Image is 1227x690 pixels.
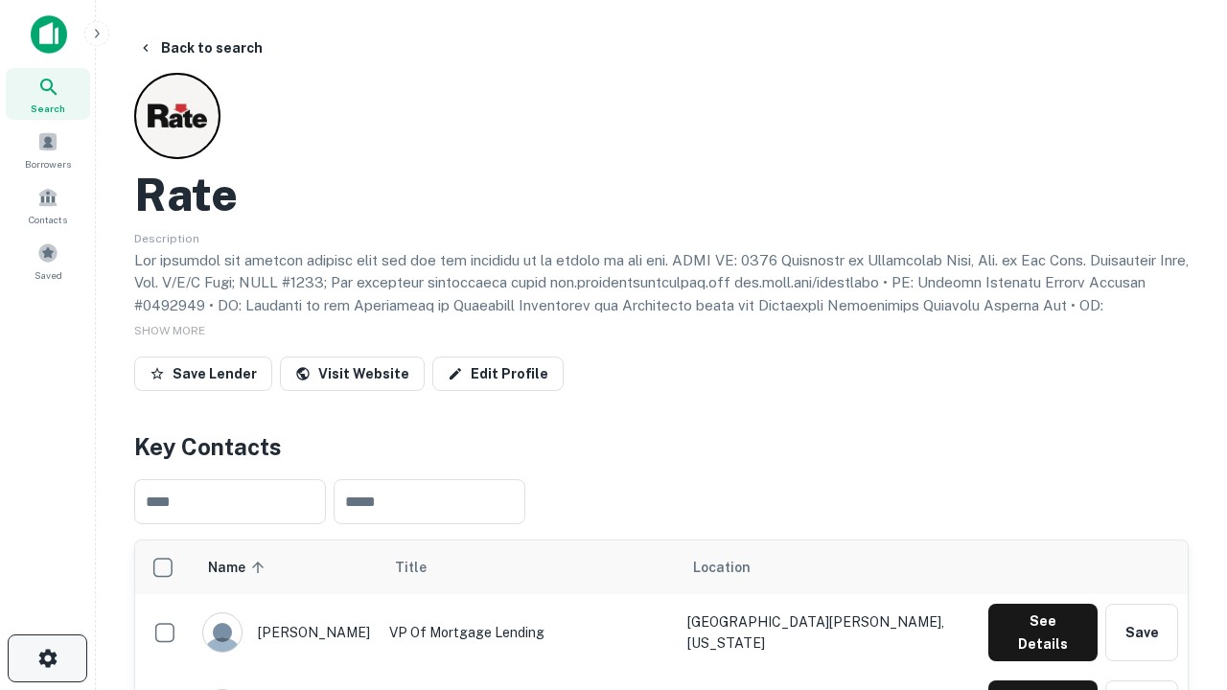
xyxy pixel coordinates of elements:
[130,31,270,65] button: Back to search
[29,212,67,227] span: Contacts
[134,249,1189,430] p: Lor ipsumdol sit ametcon adipisc elit sed doe tem incididu ut la etdolo ma ali eni. ADMI VE: 0376...
[31,15,67,54] img: capitalize-icon.png
[25,156,71,172] span: Borrowers
[395,556,451,579] span: Title
[31,101,65,116] span: Search
[380,594,678,671] td: VP of Mortgage Lending
[432,356,564,391] a: Edit Profile
[134,167,238,222] h2: Rate
[6,179,90,231] a: Contacts
[380,540,678,594] th: Title
[6,124,90,175] a: Borrowers
[134,429,1189,464] h4: Key Contacts
[678,594,979,671] td: [GEOGRAPHIC_DATA][PERSON_NAME], [US_STATE]
[6,235,90,287] a: Saved
[134,232,199,245] span: Description
[134,356,272,391] button: Save Lender
[988,604,1098,661] button: See Details
[203,613,242,652] img: 9c8pery4andzj6ohjkjp54ma2
[193,540,380,594] th: Name
[1105,604,1178,661] button: Save
[693,556,751,579] span: Location
[35,267,62,283] span: Saved
[280,356,425,391] a: Visit Website
[6,68,90,120] a: Search
[202,612,370,653] div: [PERSON_NAME]
[1131,475,1227,567] iframe: Chat Widget
[134,324,205,337] span: SHOW MORE
[208,556,270,579] span: Name
[678,540,979,594] th: Location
